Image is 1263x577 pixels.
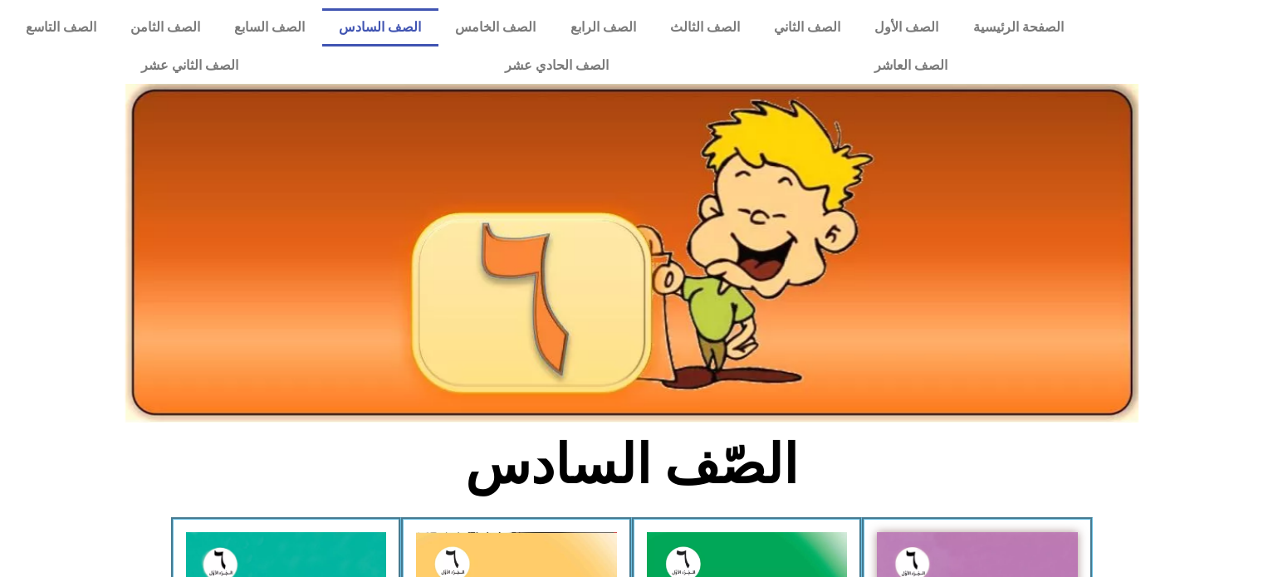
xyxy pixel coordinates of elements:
[553,8,653,46] a: الصف الرابع
[653,8,756,46] a: الصف الثالث
[956,8,1080,46] a: الصفحة الرئيسية
[8,8,113,46] a: الصف التاسع
[858,8,956,46] a: الصف الأول
[217,8,321,46] a: الصف السابع
[113,8,217,46] a: الصف الثامن
[357,433,906,497] h2: الصّف السادس
[756,8,857,46] a: الصف الثاني
[742,46,1080,85] a: الصف العاشر
[438,8,553,46] a: الصف الخامس
[322,8,438,46] a: الصف السادس
[371,46,741,85] a: الصف الحادي عشر
[8,46,371,85] a: الصف الثاني عشر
